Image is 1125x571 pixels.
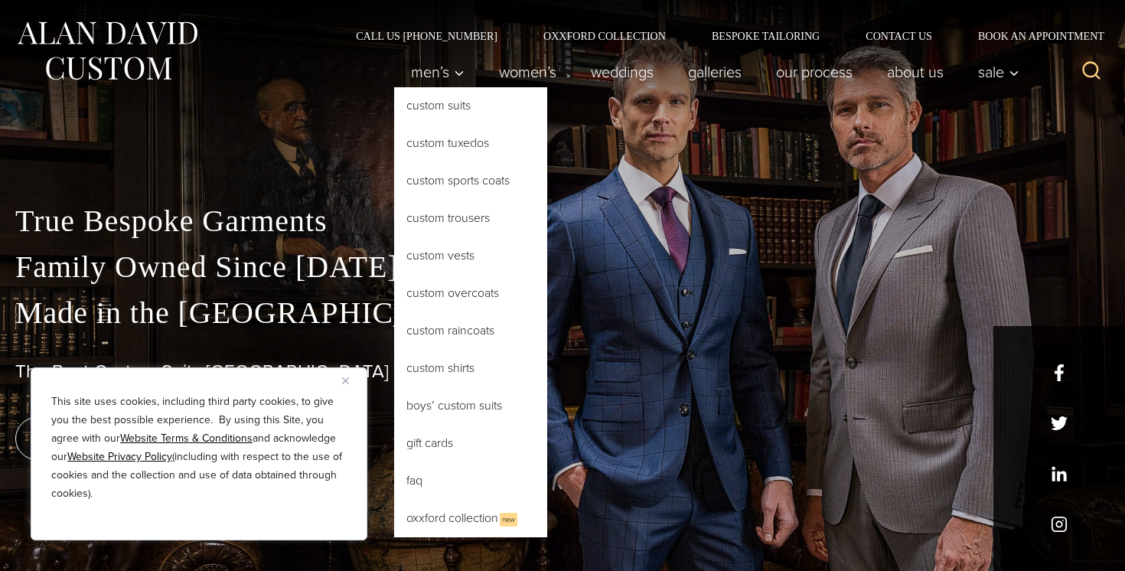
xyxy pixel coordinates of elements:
span: New [500,513,517,527]
a: Custom Trousers [394,200,547,237]
a: Custom Shirts [394,350,547,387]
p: True Bespoke Garments Family Owned Since [DATE] Made in the [GEOGRAPHIC_DATA] [15,198,1110,336]
a: Contact Us [843,31,955,41]
span: Sale [978,64,1019,80]
a: Gift Cards [394,425,547,462]
nav: Secondary Navigation [333,31,1110,41]
p: This site uses cookies, including third party cookies, to give you the best possible experience. ... [51,393,347,503]
img: Alan David Custom [15,17,199,85]
a: Custom Vests [394,237,547,274]
a: Bespoke Tailoring [689,31,843,41]
a: Our Process [759,57,870,87]
a: Boys’ Custom Suits [394,387,547,424]
a: Women’s [482,57,574,87]
a: About Us [870,57,961,87]
a: Custom Tuxedos [394,125,547,162]
a: Website Terms & Conditions [120,430,253,446]
a: Website Privacy Policy [67,449,172,465]
a: weddings [574,57,671,87]
a: Galleries [671,57,759,87]
a: Book an Appointment [955,31,1110,41]
span: Men’s [411,64,465,80]
a: Custom Sports Coats [394,162,547,199]
a: Custom Overcoats [394,275,547,312]
nav: Primary Navigation [394,57,1028,87]
a: FAQ [394,462,547,499]
h1: The Best Custom Suits [GEOGRAPHIC_DATA] Has to Offer [15,361,1110,383]
a: Custom Suits [394,87,547,124]
button: View Search Form [1073,54,1110,90]
a: Oxxford Collection [520,31,689,41]
a: Oxxford CollectionNew [394,500,547,537]
a: Call Us [PHONE_NUMBER] [333,31,520,41]
img: Close [342,377,349,384]
a: book an appointment [15,417,230,460]
a: Custom Raincoats [394,312,547,349]
button: Close [342,371,360,390]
